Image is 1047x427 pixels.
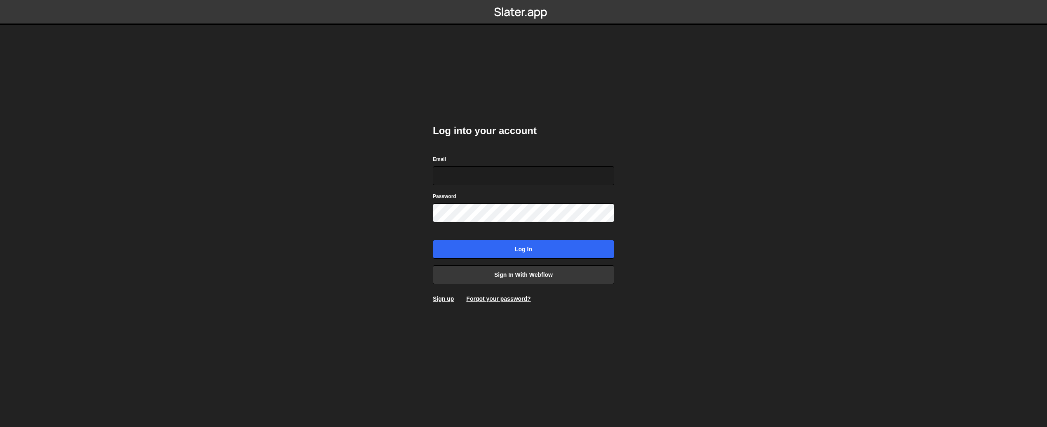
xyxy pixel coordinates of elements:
[466,295,531,302] a: Forgot your password?
[433,155,446,163] label: Email
[433,192,456,201] label: Password
[433,124,614,137] h2: Log into your account
[433,295,454,302] a: Sign up
[433,265,614,284] a: Sign in with Webflow
[433,240,614,259] input: Log in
